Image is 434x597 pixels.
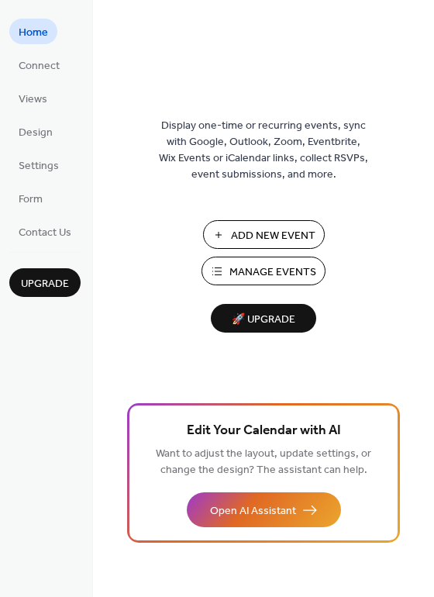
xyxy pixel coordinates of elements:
[9,185,52,211] a: Form
[19,225,71,241] span: Contact Us
[203,220,325,249] button: Add New Event
[19,25,48,41] span: Home
[9,19,57,44] a: Home
[9,85,57,111] a: Views
[159,118,368,183] span: Display one-time or recurring events, sync with Google, Outlook, Zoom, Eventbrite, Wix Events or ...
[19,91,47,108] span: Views
[9,268,81,297] button: Upgrade
[210,503,296,519] span: Open AI Assistant
[19,125,53,141] span: Design
[9,152,68,178] a: Settings
[9,52,69,78] a: Connect
[229,264,316,281] span: Manage Events
[9,219,81,244] a: Contact Us
[220,309,307,330] span: 🚀 Upgrade
[187,492,341,527] button: Open AI Assistant
[156,443,371,481] span: Want to adjust the layout, update settings, or change the design? The assistant can help.
[21,276,69,292] span: Upgrade
[19,58,60,74] span: Connect
[19,192,43,208] span: Form
[231,228,315,244] span: Add New Event
[9,119,62,144] a: Design
[19,158,59,174] span: Settings
[201,257,325,285] button: Manage Events
[211,304,316,333] button: 🚀 Upgrade
[187,420,341,442] span: Edit Your Calendar with AI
